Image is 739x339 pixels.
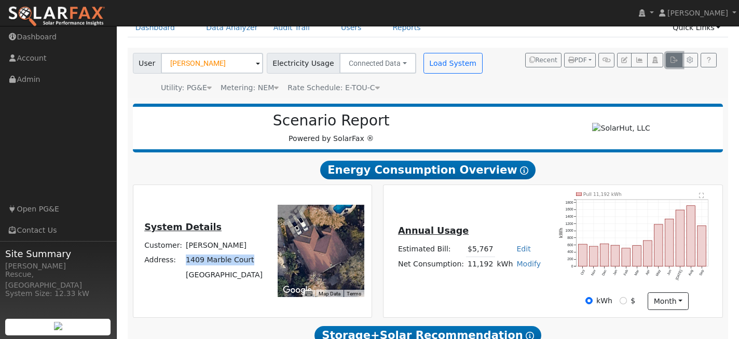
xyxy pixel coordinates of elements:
button: Settings [682,53,698,67]
rect: onclick="" [644,241,652,266]
rect: onclick="" [697,226,706,266]
text: 1400 [565,215,573,218]
text: 600 [567,243,573,247]
span: Electricity Usage [267,53,340,74]
div: [PERSON_NAME] [5,261,111,272]
td: Customer: [143,238,184,253]
a: Help Link [701,53,717,67]
u: Annual Usage [398,225,469,236]
td: [PERSON_NAME] [184,238,265,253]
td: kWh [495,257,515,272]
rect: onclick="" [654,224,663,266]
div: Powered by SolarFax ® [138,112,525,144]
button: Generate Report Link [598,53,614,67]
button: Map Data [319,290,340,298]
text:  [699,192,704,198]
span: Energy Consumption Overview [320,161,535,179]
label: $ [631,295,635,306]
text: Nov [590,269,596,276]
label: kWh [596,295,612,306]
u: System Details [144,222,222,232]
text: 800 [567,236,573,239]
text: Apr [645,269,651,276]
span: PDF [568,56,587,64]
text: May [655,269,662,277]
span: Site Summary [5,247,111,261]
td: Address: [143,253,184,267]
button: Recent [525,53,562,67]
a: Modify [516,260,541,268]
text: 400 [567,250,573,254]
text: Feb [623,269,628,276]
a: Edit [516,245,530,253]
text: 1200 [565,222,573,225]
text: Sep [699,269,705,276]
rect: onclick="" [589,246,598,266]
div: System Size: 12.33 kW [5,288,111,299]
rect: onclick="" [676,210,685,266]
a: Dashboard [128,18,183,37]
rect: onclick="" [633,246,641,266]
div: Rescue, [GEOGRAPHIC_DATA] [5,269,111,291]
span: User [133,53,161,74]
img: retrieve [54,322,62,330]
a: Open this area in Google Maps (opens a new window) [280,284,314,297]
a: Quick Links [665,18,728,37]
button: Multi-Series Graph [631,53,647,67]
a: Data Analyzer [198,18,266,37]
text: Oct [580,269,585,276]
td: Estimated Bill: [396,242,466,257]
button: Keyboard shortcuts [305,290,312,298]
a: Terms (opens in new tab) [347,291,361,296]
button: Login As [647,53,663,67]
text: 0 [571,264,573,268]
input: Select a User [161,53,263,74]
img: SolarFax [8,6,105,27]
a: Reports [385,18,429,37]
button: PDF [564,53,596,67]
img: Google [280,284,314,297]
rect: onclick="" [600,244,609,267]
input: $ [620,297,627,304]
input: kWh [585,297,593,304]
button: Connected Data [339,53,416,74]
text: Dec [601,269,607,276]
td: [GEOGRAPHIC_DATA] [184,267,265,282]
td: $5,767 [466,242,495,257]
rect: onclick="" [578,244,587,266]
div: Utility: PG&E [161,82,212,93]
text: Mar [634,269,640,276]
rect: onclick="" [622,248,631,266]
div: Metering: NEM [221,82,279,93]
rect: onclick="" [665,219,674,267]
button: month [648,292,689,310]
text: 1600 [565,207,573,211]
text: Jan [612,269,618,276]
span: [PERSON_NAME] [667,9,728,17]
button: Export Interval Data [666,53,682,67]
text: 1800 [565,201,573,204]
text: Jun [666,269,672,276]
h2: Scenario Report [143,112,519,130]
text: [DATE] [675,269,683,281]
td: 1409 Marble Court [184,253,265,267]
td: 11,192 [466,257,495,272]
rect: onclick="" [611,245,620,266]
text: Aug [688,269,694,276]
td: Net Consumption: [396,257,466,272]
a: Audit Trail [266,18,318,37]
button: Load System [423,53,483,74]
rect: onclick="" [687,206,695,266]
img: SolarHut, LLC [592,123,650,134]
button: Edit User [617,53,632,67]
a: Users [333,18,369,37]
span: Alias: HETOUC [288,83,379,92]
text: 200 [567,258,573,261]
text: Pull 11,192 kWh [583,191,621,197]
i: Show Help [520,166,528,175]
text: kWh [558,228,563,238]
text: 1000 [565,229,573,233]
